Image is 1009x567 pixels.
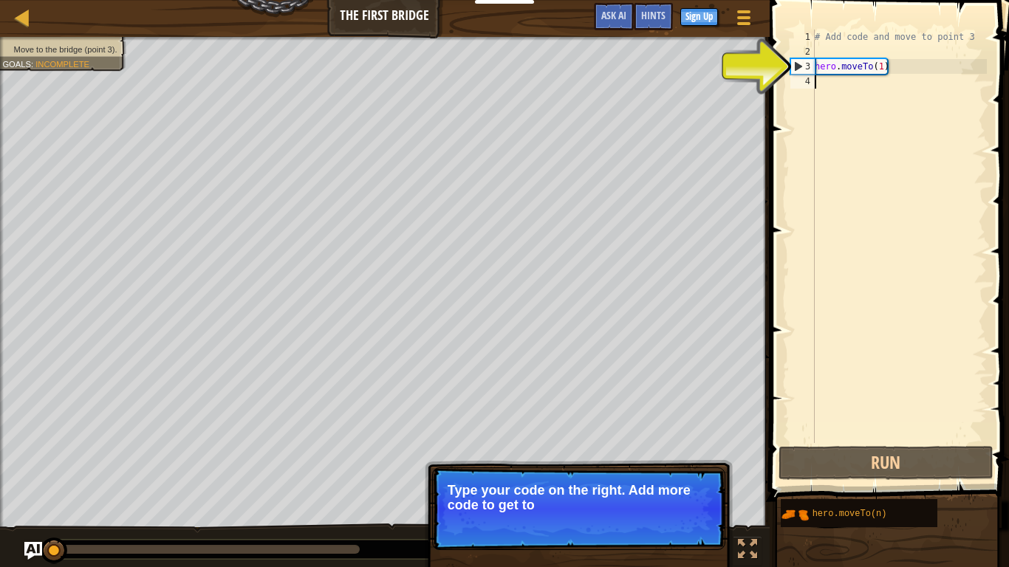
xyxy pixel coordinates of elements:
[24,542,42,560] button: Ask AI
[725,3,762,38] button: Show game menu
[594,3,634,30] button: Ask AI
[781,501,809,529] img: portrait.png
[779,446,993,480] button: Run
[733,536,762,566] button: Toggle fullscreen
[14,44,117,54] span: Move to the bridge (point 3).
[790,44,815,59] div: 2
[790,74,815,89] div: 4
[791,59,815,74] div: 3
[813,509,887,519] span: hero.moveTo(n)
[601,8,626,22] span: Ask AI
[35,59,89,69] span: Incomplete
[680,8,718,26] button: Sign Up
[448,483,710,512] p: Type your code on the right. Add more code to get to
[790,30,815,44] div: 1
[641,8,666,22] span: Hints
[2,44,117,55] li: Move to the bridge (point 3).
[2,59,31,69] span: Goals
[31,59,35,69] span: :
